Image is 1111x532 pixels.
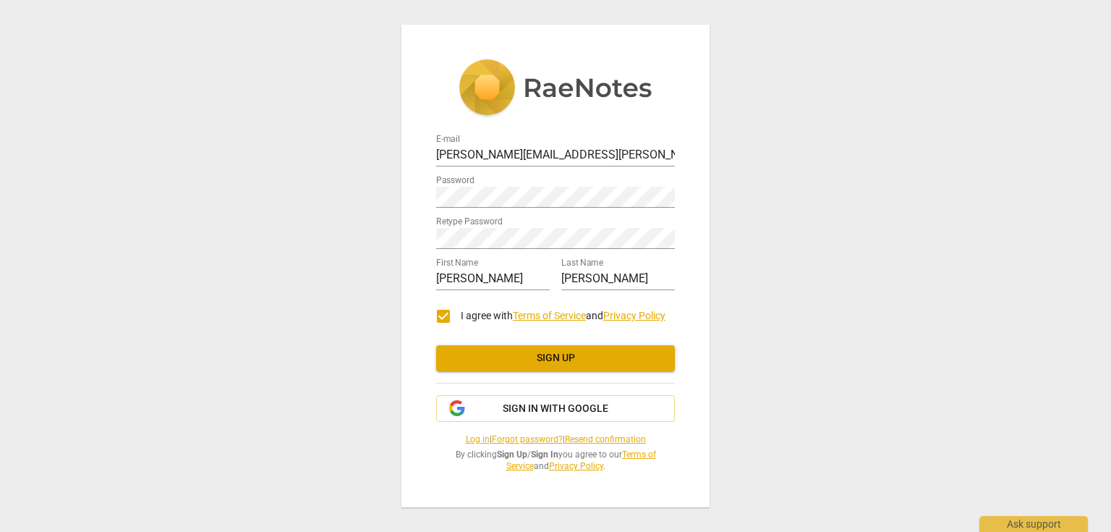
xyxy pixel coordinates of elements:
a: Privacy Policy [603,310,665,321]
label: First Name [436,258,478,267]
label: Last Name [561,258,603,267]
span: Sign up [448,351,663,366]
span: | | [436,434,675,446]
a: Privacy Policy [549,461,603,471]
b: Sign Up [497,449,527,460]
span: Sign in with Google [503,402,608,416]
label: E-mail [436,135,460,143]
a: Forgot password? [492,434,563,444]
a: Terms of Service [513,310,586,321]
span: I agree with and [461,310,665,321]
a: Terms of Service [506,449,656,472]
span: By clicking / you agree to our and . [436,449,675,473]
label: Retype Password [436,217,503,226]
button: Sign up [436,345,675,371]
a: Resend confirmation [565,434,646,444]
a: Log in [466,434,490,444]
div: Ask support [979,516,1088,532]
label: Password [436,176,474,185]
button: Sign in with Google [436,395,675,423]
img: 5ac2273c67554f335776073100b6d88f.svg [459,59,652,119]
b: Sign In [531,449,558,460]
